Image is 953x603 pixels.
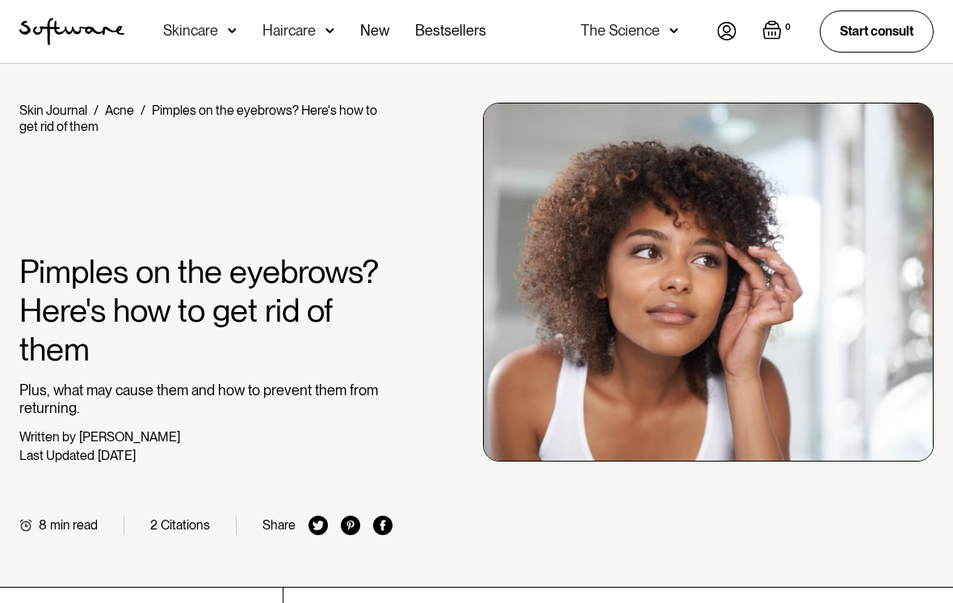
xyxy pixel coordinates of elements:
img: arrow down [670,23,678,39]
img: twitter icon [309,516,328,535]
img: facebook icon [373,516,393,535]
a: Skin Journal [19,103,87,118]
p: Plus, what may cause them and how to prevent them from returning. [19,382,393,416]
h1: Pimples on the eyebrows? Here's how to get rid of them [19,252,393,369]
div: Citations [161,517,210,533]
img: pinterest icon [341,516,360,535]
img: Software Logo [19,18,124,45]
a: Start consult [820,11,934,52]
div: The Science [581,23,660,39]
div: min read [50,517,98,533]
div: Haircare [262,23,316,39]
div: / [141,103,145,118]
img: arrow down [228,23,237,39]
div: [PERSON_NAME] [79,429,180,445]
div: 8 [39,517,47,533]
img: arrow down [325,23,334,39]
div: 0 [782,20,794,35]
a: Open empty cart [762,20,794,43]
a: home [19,18,124,45]
div: Written by [19,429,76,445]
div: Pimples on the eyebrows? Here's how to get rid of them [19,103,377,134]
div: 2 [150,517,157,533]
div: [DATE] [98,448,136,463]
div: Share [262,517,296,533]
div: / [94,103,99,118]
a: Acne [105,103,134,118]
div: Last Updated [19,448,94,463]
div: Skincare [163,23,218,39]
